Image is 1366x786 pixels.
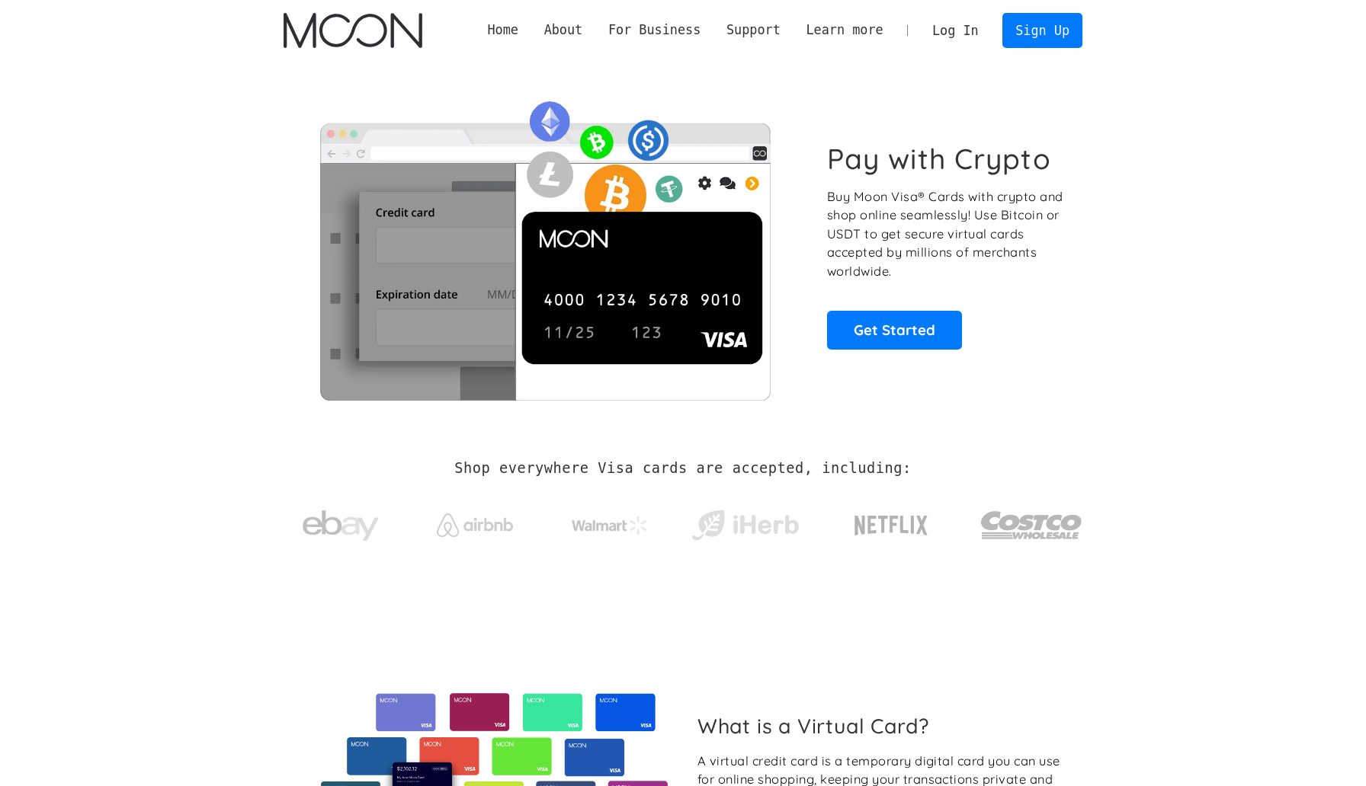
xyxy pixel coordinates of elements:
[608,21,701,40] div: For Business
[827,142,1051,176] h1: Pay with Crypto
[475,21,531,40] a: Home
[697,714,1070,738] h2: What is a Virtual Card?
[284,91,806,400] img: Moon Cards let you spend your crypto anywhere Visa is accepted.
[553,501,667,542] a: Walmart
[980,497,1082,554] img: Costco
[418,498,532,545] a: Airbnb
[713,21,793,40] div: Support
[726,21,781,40] div: Support
[454,460,911,477] h2: Shop everywhere Visa cards are accepted, including:
[595,21,713,40] div: For Business
[437,513,513,537] img: Airbnb
[794,21,896,40] div: Learn more
[284,13,422,48] a: home
[303,502,379,550] img: ebay
[853,506,929,545] img: Netflix
[284,13,422,48] img: Moon Logo
[806,21,883,40] div: Learn more
[544,21,583,40] div: About
[1002,13,1082,47] a: Sign Up
[688,490,802,553] a: iHerb
[823,491,960,552] a: Netflix
[980,481,1082,561] a: Costco
[572,516,648,535] img: Walmart
[919,14,991,47] a: Log In
[284,487,397,558] a: ebay
[688,506,802,545] img: iHerb
[827,311,962,349] a: Get Started
[531,21,595,40] div: About
[827,187,1066,281] p: Buy Moon Visa® Cards with crypto and shop online seamlessly! Use Bitcoin or USDT to get secure vi...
